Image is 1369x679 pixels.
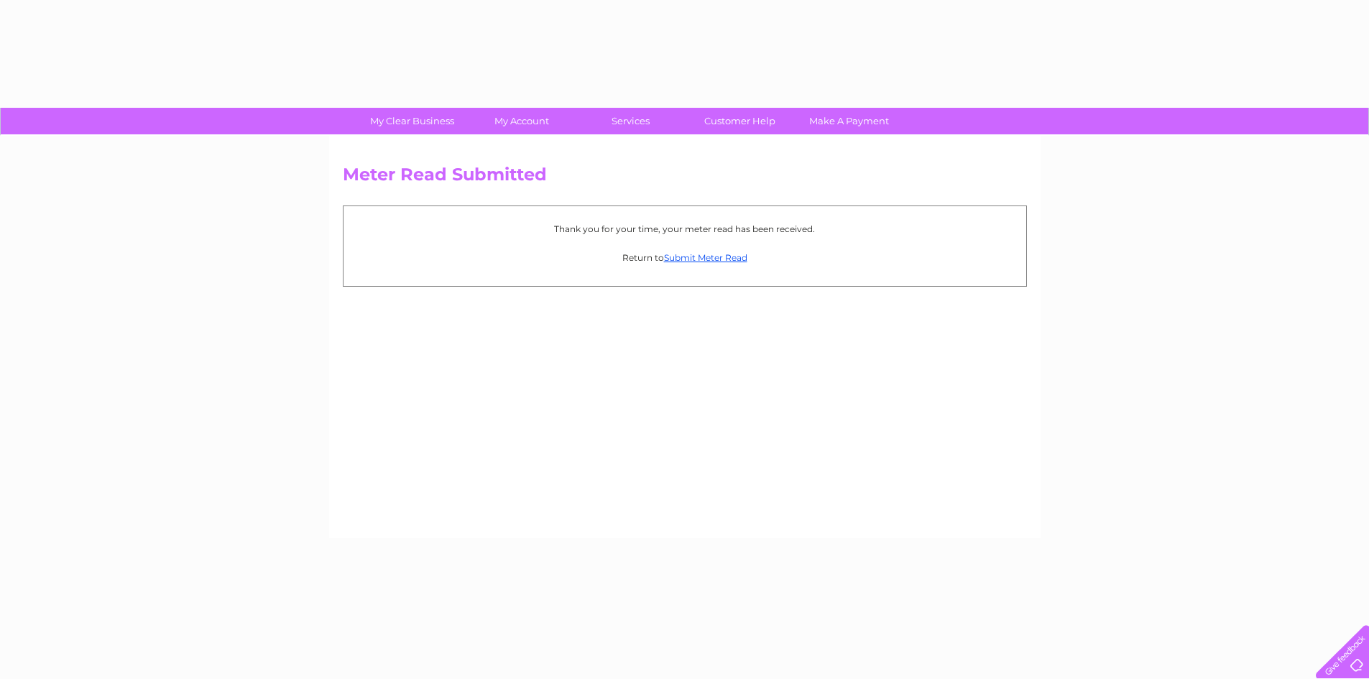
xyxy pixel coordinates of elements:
p: Thank you for your time, your meter read has been received. [351,222,1019,236]
a: Submit Meter Read [664,252,747,263]
a: Make A Payment [790,108,908,134]
h2: Meter Read Submitted [343,165,1027,192]
p: Return to [351,251,1019,264]
a: Services [571,108,690,134]
a: My Clear Business [353,108,471,134]
a: Customer Help [681,108,799,134]
a: My Account [462,108,581,134]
